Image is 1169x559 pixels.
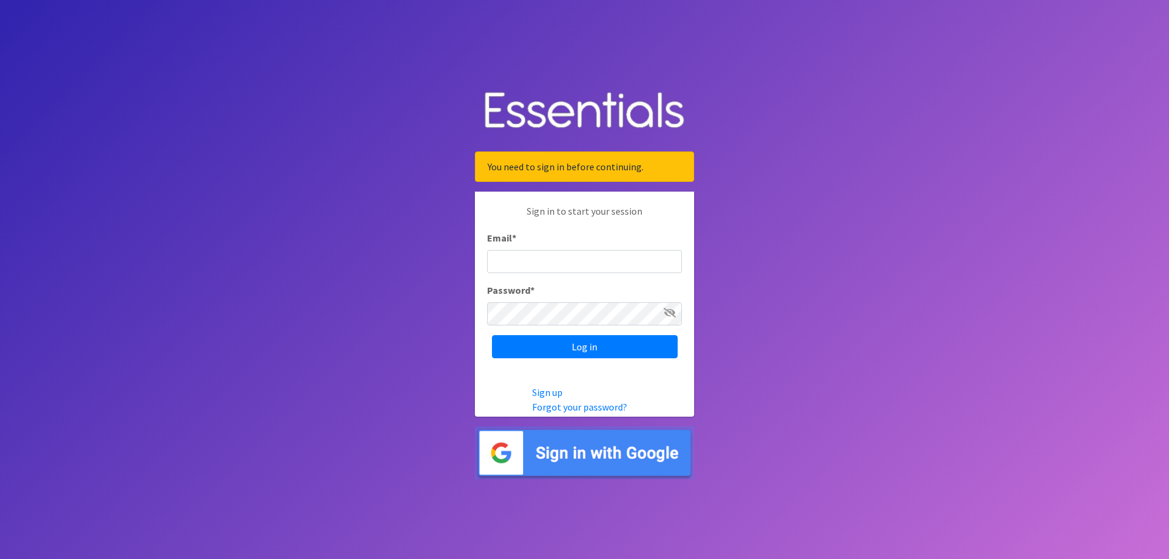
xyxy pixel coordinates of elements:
img: Human Essentials [475,80,694,142]
input: Log in [492,335,678,358]
abbr: required [530,284,535,296]
div: You need to sign in before continuing. [475,151,694,182]
abbr: required [512,232,516,244]
a: Forgot your password? [532,401,627,413]
img: Sign in with Google [475,426,694,479]
label: Password [487,283,535,297]
p: Sign in to start your session [487,204,682,231]
a: Sign up [532,386,563,398]
label: Email [487,231,516,245]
